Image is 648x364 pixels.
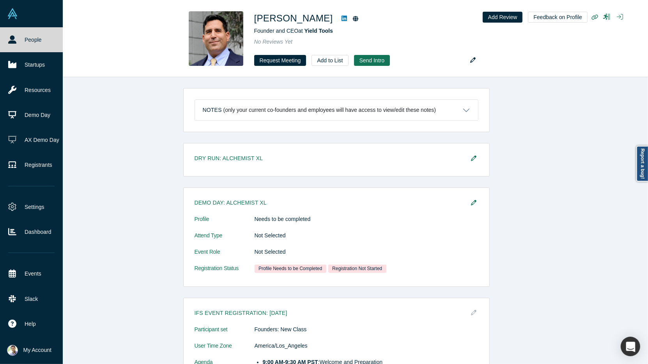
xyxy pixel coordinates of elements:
[254,28,333,34] span: Founder and CEO at
[195,199,467,207] h3: Demo Day: Alchemist XL
[254,11,333,25] h1: [PERSON_NAME]
[7,8,18,19] img: Alchemist Vault Logo
[483,12,523,23] button: Add Review
[255,265,326,273] span: Profile Needs to be Completed
[636,146,648,182] a: Report a bug!
[25,320,36,328] span: Help
[195,309,467,317] h3: IFS Event Registration: [DATE]
[195,154,467,163] h3: Dry Run: Alchemist XL
[195,231,255,248] dt: Attend Type
[203,106,222,114] h3: Notes
[328,265,386,273] span: Registration Not Started
[7,345,18,356] img: Ravi Belani's Account
[312,55,348,66] button: Add to List
[189,11,243,66] img: Will Schumaker's Profile Image
[195,215,255,231] dt: Profile
[223,107,436,113] p: (only your current co-founders and employees will have access to view/edit these notes)
[255,325,478,334] dd: Founders: New Class
[305,28,333,34] a: Yield Tools
[255,342,478,350] dd: America/Los_Angeles
[195,100,478,120] button: Notes (only your current co-founders and employees will have access to view/edit these notes)
[354,55,390,66] button: Send Intro
[255,248,478,256] dd: Not Selected
[528,12,588,23] button: Feedback on Profile
[195,264,255,281] dt: Registration Status
[7,345,51,356] button: My Account
[255,215,478,223] dd: Needs to be completed
[254,39,293,45] span: No Reviews Yet
[255,231,478,240] dd: Not Selected
[195,248,255,264] dt: Event Role
[254,55,306,66] button: Request Meeting
[195,325,255,342] dt: Participant set
[195,342,255,358] dt: User Time Zone
[23,346,51,354] span: My Account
